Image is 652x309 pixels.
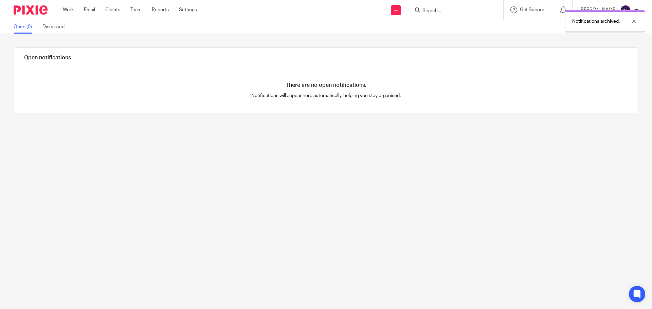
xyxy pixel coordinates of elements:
[152,6,169,13] a: Reports
[179,6,197,13] a: Settings
[620,5,631,16] img: svg%3E
[130,6,142,13] a: Team
[84,6,95,13] a: Email
[14,5,48,15] img: Pixie
[63,6,74,13] a: Work
[572,18,620,25] p: Notifications archived.
[170,92,482,99] p: Notifications will appear here automatically, helping you stay organised.
[286,82,366,89] h4: There are no open notifications.
[105,6,120,13] a: Clients
[14,20,37,34] a: Open (0)
[42,20,70,34] a: Dismissed
[24,54,71,61] h1: Open notifications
